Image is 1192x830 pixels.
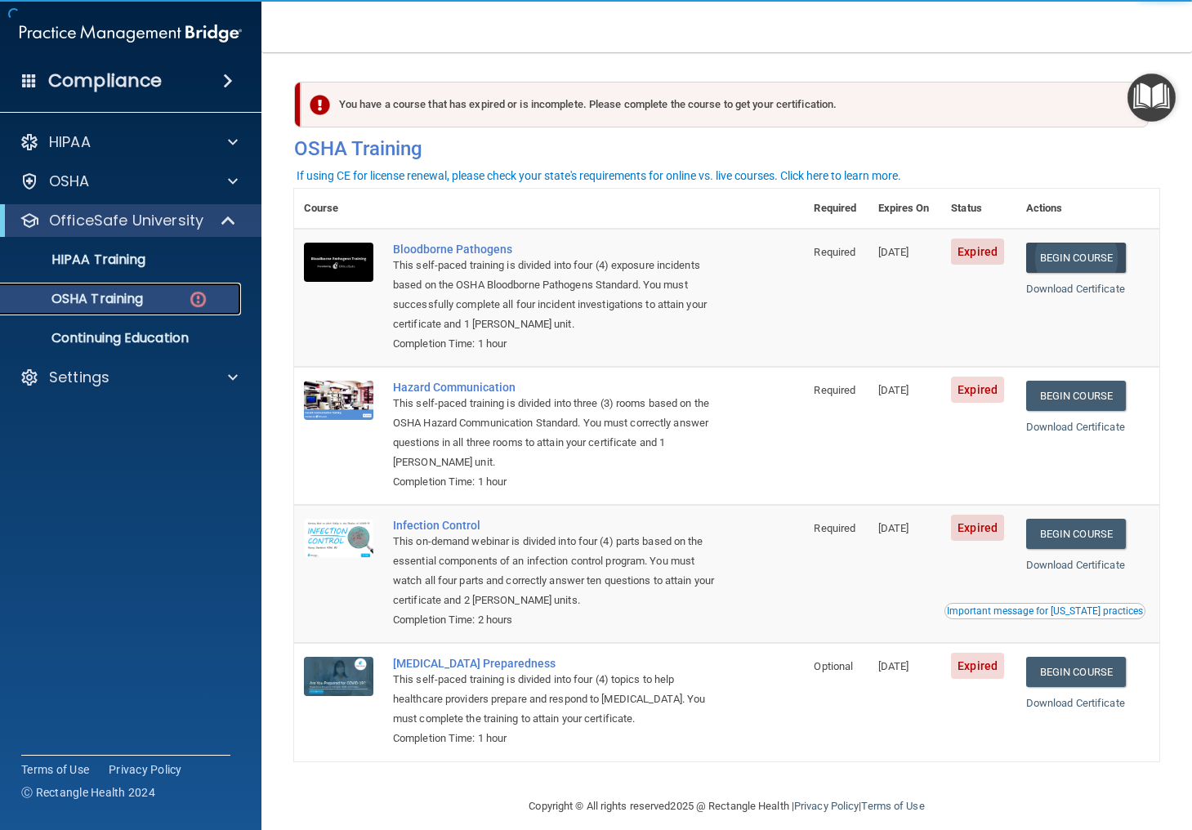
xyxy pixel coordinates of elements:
[20,172,238,191] a: OSHA
[310,95,330,115] img: exclamation-circle-solid-danger.72ef9ffc.png
[1127,74,1176,122] button: Open Resource Center
[20,132,238,152] a: HIPAA
[1026,243,1126,273] a: Begin Course
[393,610,722,630] div: Completion Time: 2 hours
[814,522,855,534] span: Required
[951,239,1004,265] span: Expired
[49,368,109,387] p: Settings
[941,189,1016,229] th: Status
[814,384,855,396] span: Required
[109,761,182,778] a: Privacy Policy
[1026,657,1126,687] a: Begin Course
[188,289,208,310] img: danger-circle.6113f641.png
[393,670,722,729] div: This self-paced training is divided into four (4) topics to help healthcare providers prepare and...
[814,246,855,258] span: Required
[11,330,234,346] p: Continuing Education
[393,256,722,334] div: This self-paced training is divided into four (4) exposure incidents based on the OSHA Bloodborne...
[20,368,238,387] a: Settings
[1026,697,1125,709] a: Download Certificate
[878,384,909,396] span: [DATE]
[393,532,722,610] div: This on-demand webinar is divided into four (4) parts based on the essential components of an inf...
[393,334,722,354] div: Completion Time: 1 hour
[947,606,1143,616] div: Important message for [US_STATE] practices
[1026,381,1126,411] a: Begin Course
[1016,189,1159,229] th: Actions
[297,170,901,181] div: If using CE for license renewal, please check your state's requirements for online vs. live cours...
[393,657,722,670] a: [MEDICAL_DATA] Preparedness
[11,291,143,307] p: OSHA Training
[878,522,909,534] span: [DATE]
[301,82,1149,127] div: You have a course that has expired or is incomplete. Please complete the course to get your certi...
[393,394,722,472] div: This self-paced training is divided into three (3) rooms based on the OSHA Hazard Communication S...
[393,519,722,532] a: Infection Control
[294,167,904,184] button: If using CE for license renewal, please check your state's requirements for online vs. live cours...
[21,784,155,801] span: Ⓒ Rectangle Health 2024
[49,211,203,230] p: OfficeSafe University
[20,17,242,50] img: PMB logo
[1026,283,1125,295] a: Download Certificate
[868,189,942,229] th: Expires On
[951,653,1004,679] span: Expired
[951,377,1004,403] span: Expired
[49,172,90,191] p: OSHA
[393,381,722,394] a: Hazard Communication
[21,761,89,778] a: Terms of Use
[878,246,909,258] span: [DATE]
[951,515,1004,541] span: Expired
[1026,519,1126,549] a: Begin Course
[294,137,1159,160] h4: OSHA Training
[49,132,91,152] p: HIPAA
[909,714,1172,779] iframe: Drift Widget Chat Controller
[20,211,237,230] a: OfficeSafe University
[1026,559,1125,571] a: Download Certificate
[814,660,853,672] span: Optional
[393,243,722,256] a: Bloodborne Pathogens
[393,472,722,492] div: Completion Time: 1 hour
[861,800,924,812] a: Terms of Use
[11,252,145,268] p: HIPAA Training
[48,69,162,92] h4: Compliance
[944,603,1145,619] button: Read this if you are a dental practitioner in the state of CA
[878,660,909,672] span: [DATE]
[1026,421,1125,433] a: Download Certificate
[294,189,383,229] th: Course
[804,189,868,229] th: Required
[794,800,859,812] a: Privacy Policy
[393,729,722,748] div: Completion Time: 1 hour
